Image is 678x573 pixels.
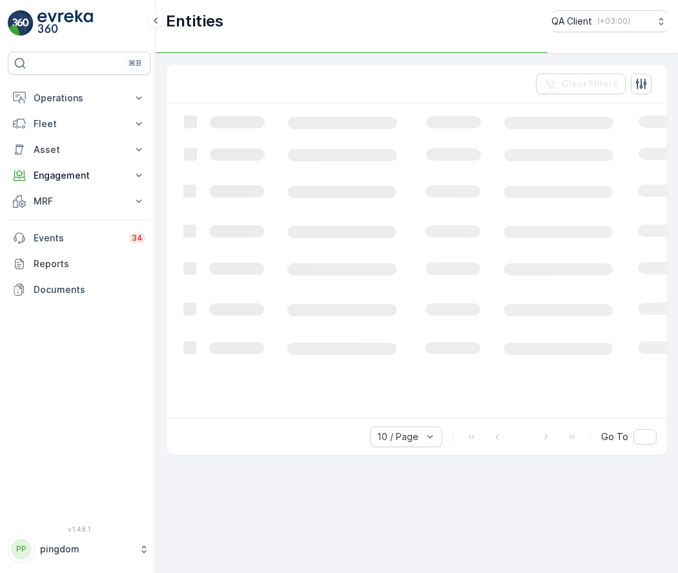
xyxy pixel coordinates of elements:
[128,58,141,68] p: ⌘B
[601,430,628,443] span: Go To
[597,16,630,26] p: ( +03:00 )
[166,11,223,32] p: Entities
[8,85,150,111] button: Operations
[34,143,125,156] p: Asset
[40,543,132,556] p: pingdom
[8,225,150,251] a: Events34
[37,10,93,36] img: logo_light-DOdMpM7g.png
[34,117,125,130] p: Fleet
[8,536,150,563] button: PPpingdom
[551,15,592,28] p: QA Client
[8,525,150,533] span: v 1.48.1
[34,283,145,296] p: Documents
[34,257,145,270] p: Reports
[132,233,143,243] p: 34
[8,10,34,36] img: logo
[8,188,150,214] button: MRF
[551,10,668,32] button: QA Client(+03:00)
[562,77,618,90] p: Clear Filters
[34,92,125,105] p: Operations
[8,137,150,163] button: Asset
[8,251,150,277] a: Reports
[8,277,150,303] a: Documents
[34,169,125,182] p: Engagement
[8,111,150,137] button: Fleet
[11,539,32,559] div: PP
[34,195,125,208] p: MRF
[8,163,150,188] button: Engagement
[34,232,121,245] p: Events
[536,74,626,94] button: Clear Filters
